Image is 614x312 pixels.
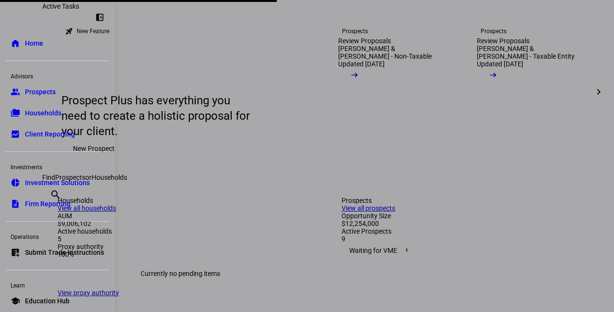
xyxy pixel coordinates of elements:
[6,34,109,53] a: homeHome
[25,108,61,118] span: Households
[6,82,109,101] a: groupProspects
[25,178,90,187] span: Investment Solutions
[6,160,109,173] div: Investments
[25,296,70,306] span: Education Hub
[25,129,75,139] span: Client Reporting
[11,248,20,257] eth-mat-symbol: list_alt_add
[11,108,20,118] eth-mat-symbol: folder_copy
[11,129,20,139] eth-mat-symbol: bid_landscape
[11,296,20,306] eth-mat-symbol: school
[6,173,109,192] a: pie_chartInvestment Solutions
[11,199,20,209] eth-mat-symbol: description
[25,199,71,209] span: Firm Reporting
[6,103,109,123] a: folder_copyHouseholds
[6,229,109,243] div: Operations
[25,248,104,257] span: Submit Trade Instructions
[25,87,56,97] span: Prospects
[6,69,109,82] div: Advisors
[11,38,20,48] eth-mat-symbol: home
[11,178,20,187] eth-mat-symbol: pie_chart
[95,12,105,22] eth-mat-symbol: left_panel_close
[11,87,20,97] eth-mat-symbol: group
[6,125,109,144] a: bid_landscapeClient Reporting
[6,194,109,213] a: descriptionFirm Reporting
[25,38,43,48] span: Home
[6,278,109,291] div: Learn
